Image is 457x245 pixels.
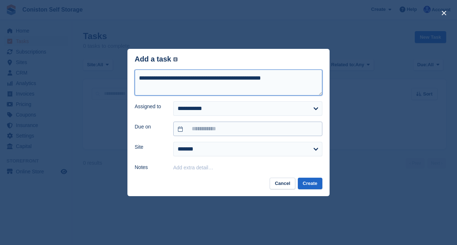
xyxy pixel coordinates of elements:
label: Assigned to [135,103,165,110]
img: icon-info-grey-7440780725fd019a000dd9b08b2336e03edf1995a4989e88bcd33f0948082b44.svg [173,57,178,62]
div: Add a task [135,55,178,63]
label: Site [135,143,165,151]
label: Due on [135,123,165,131]
button: Add extra detail… [173,165,213,170]
button: Cancel [270,178,295,190]
button: close [438,7,450,19]
button: Create [298,178,322,190]
label: Notes [135,164,165,171]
